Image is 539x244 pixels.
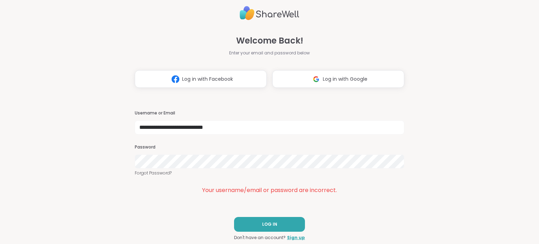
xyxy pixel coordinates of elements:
a: Sign up [287,235,305,241]
span: LOG IN [262,221,277,227]
h3: Password [135,144,404,150]
button: Log in with Facebook [135,70,267,88]
button: Log in with Google [272,70,404,88]
button: LOG IN [234,217,305,232]
span: Welcome Back! [236,34,303,47]
h3: Username or Email [135,110,404,116]
span: Don't have an account? [234,235,286,241]
a: Forgot Password? [135,170,404,176]
img: ShareWell Logo [240,3,299,23]
span: Log in with Google [323,75,367,83]
img: ShareWell Logomark [169,73,182,86]
span: Log in with Facebook [182,75,233,83]
img: ShareWell Logomark [310,73,323,86]
span: Enter your email and password below [229,50,310,56]
div: Your username/email or password are incorrect. [135,186,404,194]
